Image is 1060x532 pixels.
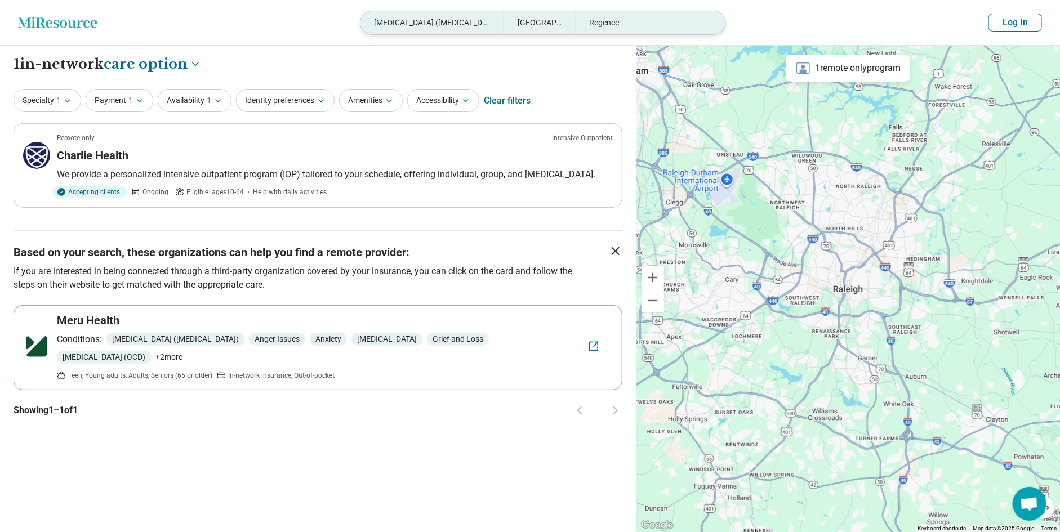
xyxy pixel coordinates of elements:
span: [MEDICAL_DATA] (OCD) [57,351,151,364]
p: Remote only [57,133,95,143]
div: Open chat [1013,487,1046,521]
div: Regence [576,11,719,34]
div: [GEOGRAPHIC_DATA], [GEOGRAPHIC_DATA] [504,11,575,34]
div: Accepting clients [52,186,127,198]
p: We provide a personalized intensive outpatient program (IOP) tailored to your schedule, offering ... [57,168,613,181]
button: Zoom in [642,266,664,289]
button: Availability1 [158,89,231,112]
span: In-network insurance, Out-of-pocket [228,370,335,381]
button: Specialty1 [14,89,81,112]
button: Next page [609,404,622,417]
p: Intensive Outpatient [552,133,613,143]
span: 1 [56,95,61,106]
button: Amenities [339,89,403,112]
span: + 2 more [155,351,182,363]
span: [MEDICAL_DATA] [351,333,422,346]
span: Eligible: ages 10-64 [186,187,244,197]
h3: Meru Health [57,312,119,328]
span: 1 [128,95,133,106]
span: Help with daily activities [253,187,327,197]
div: 1 remote only program [786,55,910,82]
a: Terms (opens in new tab) [1041,525,1057,531]
button: Payment1 [86,89,153,112]
span: 1 [207,95,211,106]
div: Showing 1 – 1 of 1 [14,390,622,431]
button: Zoom out [642,289,664,312]
h1: 1 in-network [14,55,201,74]
span: Grief and Loss [427,333,489,346]
button: Accessibility [407,89,479,112]
p: Conditions: [57,333,102,346]
div: [MEDICAL_DATA] ([MEDICAL_DATA]) [360,11,504,34]
span: Anger Issues [249,333,305,346]
div: Clear filters [484,87,531,114]
span: Ongoing [142,187,168,197]
h3: Charlie Health [57,147,128,163]
span: Anxiety [310,333,347,346]
span: care option [104,55,188,74]
button: Care options [104,55,201,74]
button: Previous page [573,404,586,417]
span: Teen, Young adults, Adults, Seniors (65 or older) [68,370,212,381]
button: Identity preferences [236,89,335,112]
span: Map data ©2025 Google [973,525,1034,531]
span: [MEDICAL_DATA] ([MEDICAL_DATA]) [106,333,244,346]
button: Log In [988,14,1042,32]
a: Meru HealthConditions:[MEDICAL_DATA] ([MEDICAL_DATA])Anger IssuesAnxiety[MEDICAL_DATA]Grief and L... [14,305,622,390]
